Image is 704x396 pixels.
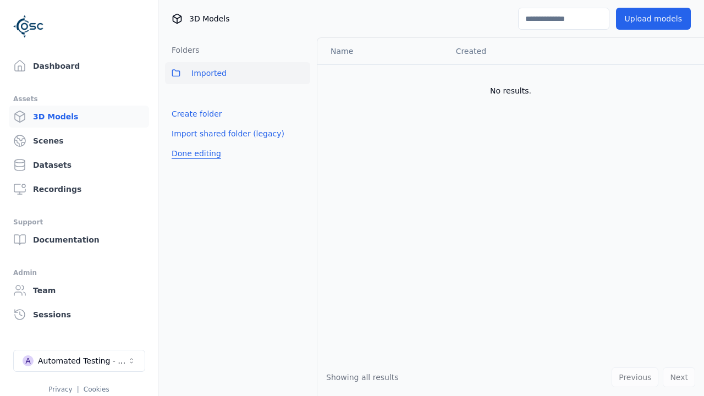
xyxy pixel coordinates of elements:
[84,386,109,393] a: Cookies
[13,216,145,229] div: Support
[9,178,149,200] a: Recordings
[172,128,284,139] a: Import shared folder (legacy)
[616,8,691,30] button: Upload models
[191,67,227,80] span: Imported
[317,38,447,64] th: Name
[9,55,149,77] a: Dashboard
[189,13,229,24] span: 3D Models
[165,144,228,163] button: Done editing
[13,92,145,106] div: Assets
[48,386,72,393] a: Privacy
[9,154,149,176] a: Datasets
[165,104,229,124] button: Create folder
[165,62,310,84] button: Imported
[165,45,200,56] h3: Folders
[447,38,580,64] th: Created
[38,355,127,366] div: Automated Testing - Playwright
[77,386,79,393] span: |
[13,266,145,279] div: Admin
[9,106,149,128] a: 3D Models
[326,373,399,382] span: Showing all results
[165,124,291,144] button: Import shared folder (legacy)
[9,229,149,251] a: Documentation
[13,11,44,42] img: Logo
[172,108,222,119] a: Create folder
[9,130,149,152] a: Scenes
[9,279,149,301] a: Team
[13,350,145,372] button: Select a workspace
[23,355,34,366] div: A
[317,64,704,117] td: No results.
[9,304,149,326] a: Sessions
